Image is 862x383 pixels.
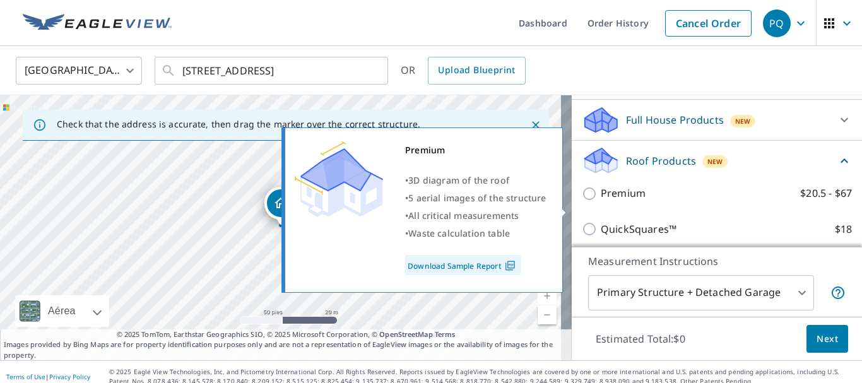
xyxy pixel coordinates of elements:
[806,325,848,353] button: Next
[582,105,852,135] div: Full House ProductsNew
[435,329,456,339] a: Terms
[379,329,432,339] a: OpenStreetMap
[405,207,546,225] div: •
[438,62,515,78] span: Upload Blueprint
[57,119,420,130] p: Check that the address is accurate, then drag the marker over the correct structure.
[835,221,852,237] p: $18
[16,53,142,88] div: [GEOGRAPHIC_DATA]
[408,174,509,186] span: 3D diagram of the roof
[588,275,814,310] div: Primary Structure + Detached Garage
[502,260,519,271] img: Pdf Icon
[15,295,109,327] div: Aérea
[405,225,546,242] div: •
[428,57,525,85] a: Upload Blueprint
[264,187,297,226] div: Dropped pin, building 1, Residential property, 1911 Monument Canyon Dr Grand Junction, CO 81507
[408,192,546,204] span: 5 aerial images of the structure
[405,172,546,189] div: •
[528,117,544,133] button: Close
[582,146,852,175] div: Roof ProductsNew
[707,156,723,167] span: New
[182,53,362,88] input: Search by address or latitude-longitude
[408,227,510,239] span: Waste calculation table
[626,112,724,127] p: Full House Products
[817,331,838,347] span: Next
[588,254,846,269] p: Measurement Instructions
[735,116,751,126] span: New
[830,285,846,300] span: Your report will include the primary structure and a detached garage if one exists.
[405,141,546,159] div: Premium
[401,57,526,85] div: OR
[117,329,456,340] span: © 2025 TomTom, Earthstar Geographics SIO, © 2025 Microsoft Corporation, ©
[601,186,646,201] p: Premium
[405,189,546,207] div: •
[405,255,521,275] a: Download Sample Report
[49,372,90,381] a: Privacy Policy
[763,9,791,37] div: PQ
[626,153,696,168] p: Roof Products
[295,141,383,217] img: Premium
[44,295,80,327] div: Aérea
[800,186,852,201] p: $20.5 - $67
[408,209,519,221] span: All critical measurements
[538,305,557,324] a: Nivel actual 19, alejar
[6,373,90,380] p: |
[6,372,45,381] a: Terms of Use
[601,221,676,237] p: QuickSquares™
[23,14,172,33] img: EV Logo
[586,325,695,353] p: Estimated Total: $0
[665,10,752,37] a: Cancel Order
